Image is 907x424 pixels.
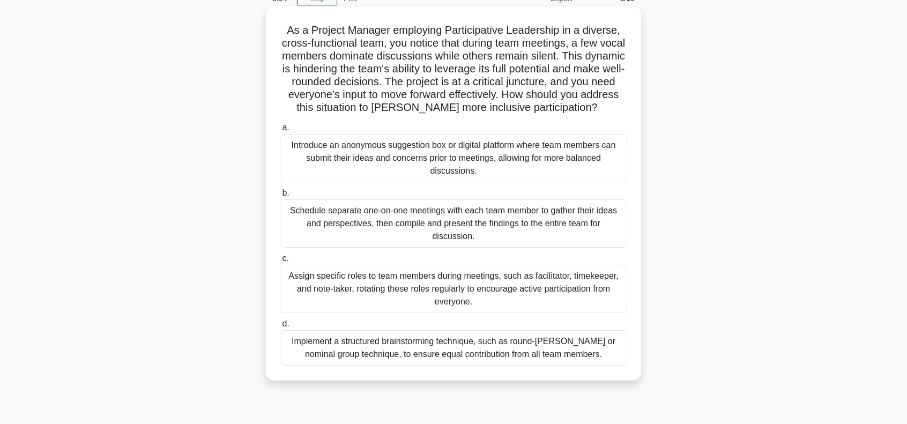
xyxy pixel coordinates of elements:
span: c. [282,254,288,263]
div: Implement a structured brainstorming technique, such as round-[PERSON_NAME] or nominal group tech... [280,330,627,366]
div: Introduce an anonymous suggestion box or digital platform where team members can submit their ide... [280,134,627,182]
div: Assign specific roles to team members during meetings, such as facilitator, timekeeper, and note-... [280,265,627,313]
span: a. [282,123,289,132]
div: Schedule separate one-on-one meetings with each team member to gather their ideas and perspective... [280,199,627,248]
h5: As a Project Manager employing Participative Leadership in a diverse, cross-functional team, you ... [279,24,628,115]
span: b. [282,188,289,197]
span: d. [282,319,289,328]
